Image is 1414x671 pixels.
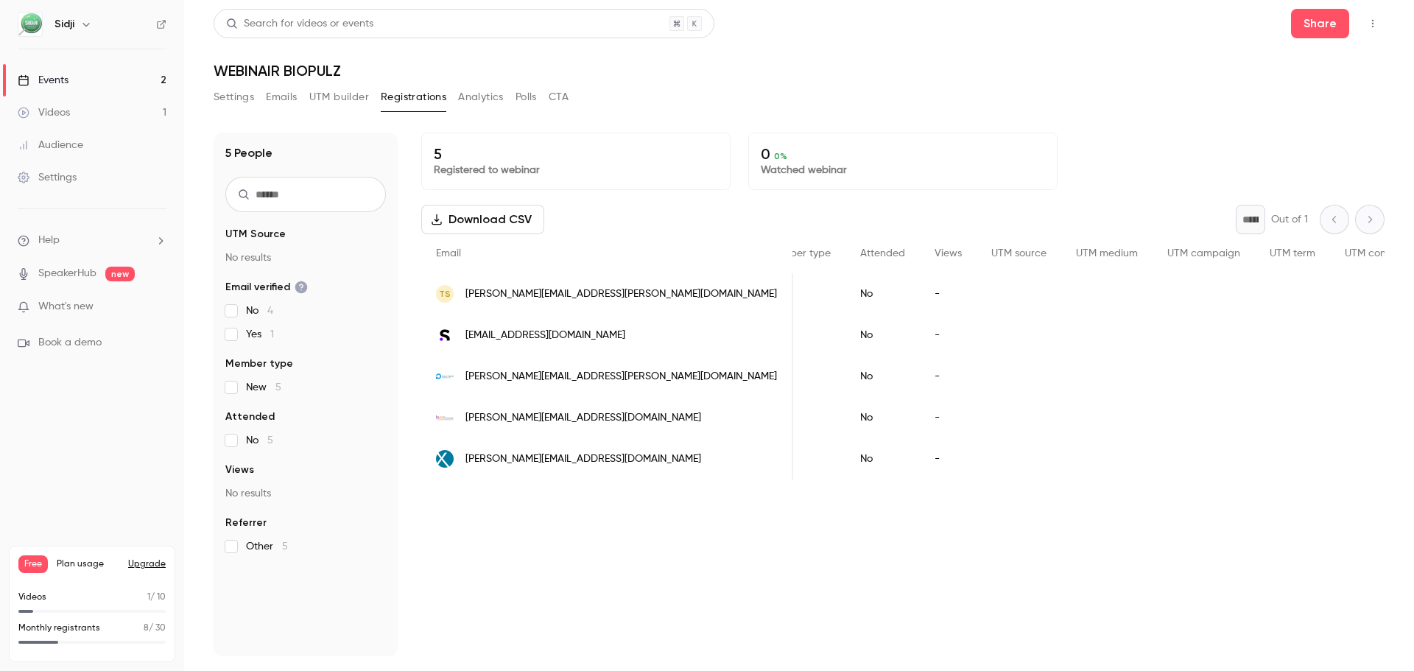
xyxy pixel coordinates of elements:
span: 5 [267,435,273,446]
div: No [845,356,920,397]
button: UTM builder [309,85,369,109]
p: Watched webinar [761,163,1045,178]
span: TS [439,287,451,301]
span: Email [436,248,461,259]
div: New [753,397,845,438]
p: Videos [18,591,46,604]
span: Referrer [225,516,267,530]
img: biose.com [436,409,454,426]
div: New [753,356,845,397]
span: 8 [144,624,149,633]
span: Member type [767,248,831,259]
span: Plan usage [57,558,119,570]
p: / 10 [147,591,166,604]
p: No results [225,486,386,501]
div: Audience [18,138,83,152]
button: CTA [549,85,569,109]
span: Attended [860,248,905,259]
span: 5 [282,541,288,552]
span: No [246,303,273,318]
div: New [753,438,845,479]
span: 0 % [774,151,787,161]
span: Other [246,539,288,554]
span: [PERSON_NAME][EMAIL_ADDRESS][DOMAIN_NAME] [465,410,701,426]
li: help-dropdown-opener [18,233,166,248]
h6: Sidji [54,17,74,32]
div: No [845,273,920,315]
span: Views [225,463,254,477]
button: Share [1291,9,1349,38]
h1: 5 People [225,144,272,162]
img: Sidji [18,13,42,36]
span: Book a demo [38,335,102,351]
a: SpeakerHub [38,266,96,281]
span: Member type [225,356,293,371]
p: / 30 [144,622,166,635]
p: No results [225,250,386,265]
div: Search for videos or events [226,16,373,32]
div: No [845,315,920,356]
img: sanofi.com [436,326,454,344]
button: Upgrade [128,558,166,570]
span: [EMAIL_ADDRESS][DOMAIN_NAME] [465,328,625,343]
div: - [920,397,977,438]
span: Free [18,555,48,573]
h1: WEBINAIR BIOPULZ [214,62,1385,80]
div: No [845,397,920,438]
span: 1 [270,329,274,340]
div: New [753,315,845,356]
span: UTM source [991,248,1047,259]
p: Monthly registrants [18,622,100,635]
div: Settings [18,170,77,185]
p: Out of 1 [1271,212,1308,227]
button: Emails [266,85,297,109]
button: Download CSV [421,205,544,234]
button: Polls [516,85,537,109]
span: [PERSON_NAME][EMAIL_ADDRESS][DOMAIN_NAME] [465,452,701,467]
span: No [246,433,273,448]
span: 5 [275,382,281,393]
img: umontpellier.fr [436,368,454,385]
span: UTM campaign [1167,248,1240,259]
button: Analytics [458,85,504,109]
div: - [920,438,977,479]
img: xfab.com [436,450,454,468]
span: Views [935,248,962,259]
span: Help [38,233,60,248]
span: New [246,380,281,395]
button: Settings [214,85,254,109]
section: facet-groups [225,227,386,554]
span: 4 [267,306,273,316]
p: 5 [434,145,718,163]
div: - [920,356,977,397]
span: Yes [246,327,274,342]
div: - [920,273,977,315]
span: 1 [147,593,150,602]
span: Attended [225,410,275,424]
p: Registered to webinar [434,163,718,178]
span: What's new [38,299,94,315]
div: Videos [18,105,70,120]
div: - [920,315,977,356]
span: UTM term [1270,248,1315,259]
span: Email verified [225,280,308,295]
div: New [753,273,845,315]
span: UTM Source [225,227,286,242]
span: [PERSON_NAME][EMAIL_ADDRESS][PERSON_NAME][DOMAIN_NAME] [465,369,777,384]
p: 0 [761,145,1045,163]
div: Events [18,73,68,88]
span: [PERSON_NAME][EMAIL_ADDRESS][PERSON_NAME][DOMAIN_NAME] [465,287,777,302]
span: new [105,267,135,281]
span: UTM medium [1076,248,1138,259]
div: No [845,438,920,479]
button: Registrations [381,85,446,109]
span: UTM content [1345,248,1405,259]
